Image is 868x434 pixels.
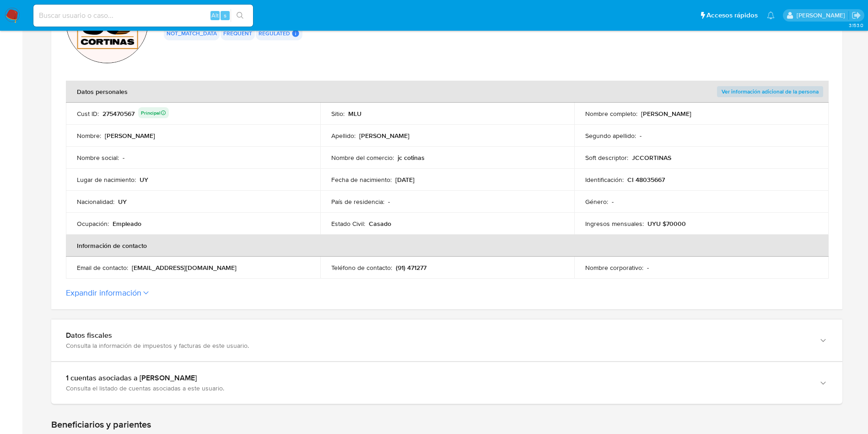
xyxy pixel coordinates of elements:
[706,11,758,20] span: Accesos rápidos
[797,11,848,20] p: antonio.rossel@mercadolibre.com
[767,11,775,19] a: Notificaciones
[852,11,861,20] a: Salir
[33,10,253,22] input: Buscar usuario o caso...
[849,22,863,29] span: 3.153.0
[211,11,219,20] span: Alt
[224,11,226,20] span: s
[231,9,249,22] button: search-icon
